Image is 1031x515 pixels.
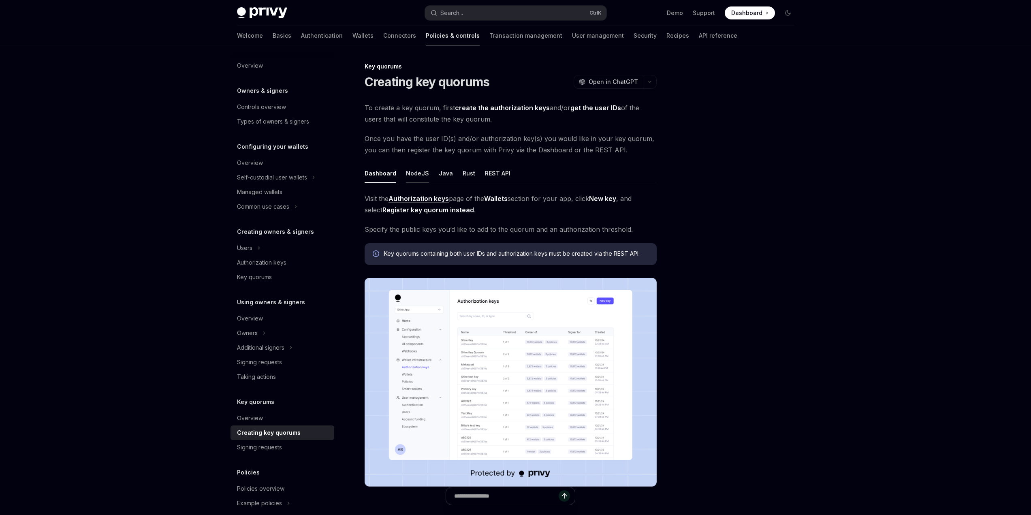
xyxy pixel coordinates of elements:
div: Users [237,243,252,253]
button: Toggle Owners section [231,326,334,340]
span: Dashboard [731,9,762,17]
span: Ctrl K [589,10,602,16]
h5: Creating owners & signers [237,227,314,237]
span: Once you have the user ID(s) and/or authorization key(s) you would like in your key quorum, you c... [365,133,657,156]
a: Policies & controls [426,26,480,45]
a: Creating key quorums [231,425,334,440]
div: Overview [237,314,263,323]
a: Recipes [666,26,689,45]
div: Creating key quorums [237,428,301,438]
a: Basics [273,26,291,45]
button: Toggle Additional signers section [231,340,334,355]
strong: Wallets [484,194,508,203]
span: Open in ChatGPT [589,78,638,86]
a: create the authorization keys [455,104,550,112]
a: Overview [231,58,334,73]
div: Overview [237,61,263,71]
a: Overview [231,411,334,425]
div: Authorization keys [237,258,286,267]
a: Controls overview [231,100,334,114]
span: Specify the public keys you’d like to add to the quorum and an authorization threshold. [365,224,657,235]
a: get the user IDs [570,104,621,112]
h1: Creating key quorums [365,75,490,89]
a: Transaction management [489,26,562,45]
a: Signing requests [231,440,334,455]
span: To create a key quorum, first and/or of the users that will constitute the key quorum. [365,102,657,125]
button: Send message [559,490,570,502]
a: Wallets [352,26,374,45]
a: Authorization keys [231,255,334,270]
a: Key quorums [231,270,334,284]
button: Toggle Example policies section [231,496,334,511]
div: Rust [463,164,475,183]
div: Search... [440,8,463,18]
div: Example policies [237,498,282,508]
a: Dashboard [725,6,775,19]
button: Toggle Self-custodial user wallets section [231,170,334,185]
a: Overview [231,156,334,170]
div: Policies overview [237,484,284,494]
div: Overview [237,413,263,423]
a: Overview [231,311,334,326]
div: Key quorums [237,272,272,282]
input: Ask a question... [454,487,559,505]
div: Signing requests [237,357,282,367]
button: Toggle Common use cases section [231,199,334,214]
a: Authorization keys [388,194,449,203]
div: Key quorums [365,62,657,71]
div: Types of owners & signers [237,117,309,126]
div: Controls overview [237,102,286,112]
a: Managed wallets [231,185,334,199]
button: Open in ChatGPT [574,75,643,89]
h5: Configuring your wallets [237,142,308,152]
h5: Policies [237,468,260,477]
a: Types of owners & signers [231,114,334,129]
div: Self-custodial user wallets [237,173,307,182]
div: Taking actions [237,372,276,382]
a: User management [572,26,624,45]
button: Open search [425,6,606,20]
div: Common use cases [237,202,289,212]
a: Policies overview [231,481,334,496]
a: Welcome [237,26,263,45]
button: Toggle dark mode [781,6,794,19]
a: Taking actions [231,370,334,384]
div: Managed wallets [237,187,282,197]
div: Java [439,164,453,183]
a: Demo [667,9,683,17]
a: Signing requests [231,355,334,370]
div: NodeJS [406,164,429,183]
div: Dashboard [365,164,396,183]
img: dark logo [237,7,287,19]
button: Toggle Users section [231,241,334,255]
a: API reference [699,26,737,45]
div: REST API [485,164,510,183]
a: Connectors [383,26,416,45]
a: Authentication [301,26,343,45]
img: Dashboard [365,278,657,487]
h5: Key quorums [237,397,274,407]
a: Support [693,9,715,17]
div: Owners [237,328,258,338]
span: Visit the page of the section for your app, click , and select . [365,193,657,216]
strong: Register key quorum instead [382,206,474,214]
a: Security [634,26,657,45]
svg: Info [373,250,381,259]
div: Signing requests [237,442,282,452]
strong: New key [589,194,616,203]
div: Additional signers [237,343,284,353]
h5: Using owners & signers [237,297,305,307]
h5: Owners & signers [237,86,288,96]
span: Key quorums containing both user IDs and authorization keys must be created via the REST API. [384,250,649,258]
div: Overview [237,158,263,168]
